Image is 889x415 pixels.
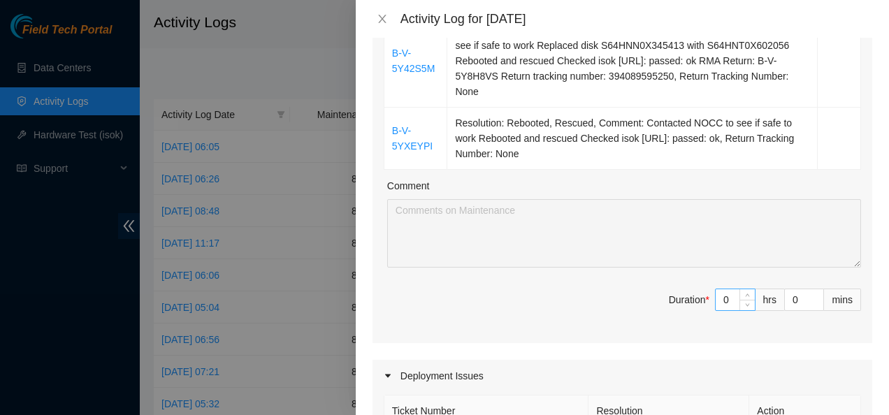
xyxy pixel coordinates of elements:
[373,360,872,392] div: Deployment Issues
[392,125,433,152] a: B-V-5YXEYPI
[392,48,435,74] a: B-V-5Y42S5M
[384,372,392,380] span: caret-right
[824,289,861,311] div: mins
[447,15,818,108] td: Resolution: Rebooted, Rescued, Replaced disk, Comment: Contacted NOCC to see if safe to work Repl...
[669,292,709,307] div: Duration
[744,301,752,310] span: down
[387,199,861,268] textarea: Comment
[744,291,752,299] span: up
[739,289,755,300] span: Increase Value
[387,178,430,194] label: Comment
[447,108,818,170] td: Resolution: Rebooted, Rescued, Comment: Contacted NOCC to see if safe to work Rebooted and rescue...
[756,289,785,311] div: hrs
[373,13,392,26] button: Close
[377,13,388,24] span: close
[400,11,872,27] div: Activity Log for [DATE]
[739,300,755,310] span: Decrease Value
